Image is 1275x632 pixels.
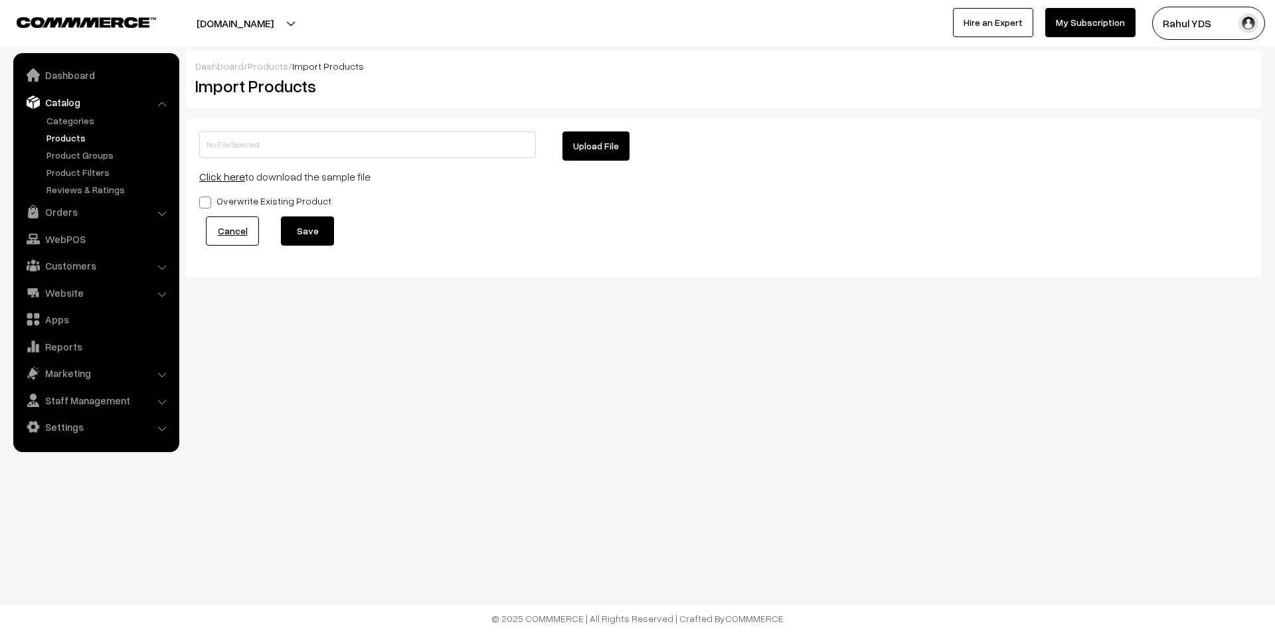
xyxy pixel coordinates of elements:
img: COMMMERCE [17,17,156,27]
button: Upload File [562,131,630,161]
a: Reports [17,335,175,358]
a: Dashboard [17,63,175,87]
span: to download the sample file [199,170,371,183]
h2: Import Products [195,76,714,96]
a: Click here [199,170,245,183]
a: Staff Management [17,388,175,412]
a: WebPOS [17,227,175,251]
button: Rahul YDS [1152,7,1265,40]
a: Customers [17,254,175,277]
a: Products [248,60,288,72]
label: Overwrite Existing Product [199,194,331,208]
a: COMMMERCE [725,613,784,624]
a: COMMMERCE [17,13,133,29]
a: Hire an Expert [953,8,1033,37]
a: Cancel [206,216,259,246]
a: Dashboard [195,60,244,72]
span: Import Products [292,60,364,72]
a: Categories [43,114,175,127]
input: No File Selected [199,131,536,158]
a: Website [17,281,175,305]
a: Marketing [17,361,175,385]
a: Catalog [17,90,175,114]
a: Orders [17,200,175,224]
a: Settings [17,415,175,439]
a: Reviews & Ratings [43,183,175,197]
a: Products [43,131,175,145]
a: Product Groups [43,148,175,162]
a: Product Filters [43,165,175,179]
a: Apps [17,307,175,331]
img: user [1238,13,1258,33]
div: / / [195,59,1252,73]
button: Save [281,216,334,246]
button: [DOMAIN_NAME] [150,7,320,40]
a: My Subscription [1045,8,1136,37]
